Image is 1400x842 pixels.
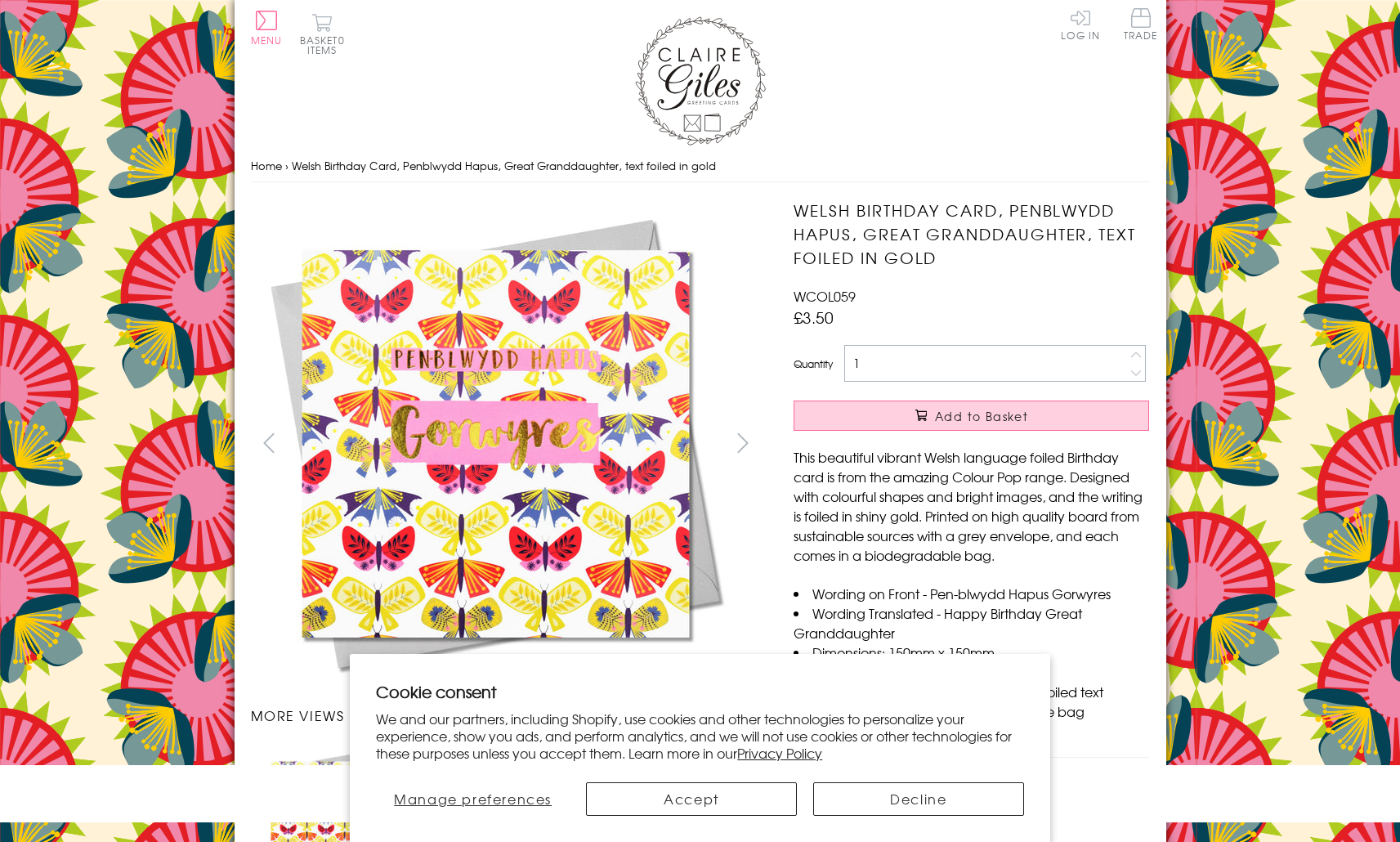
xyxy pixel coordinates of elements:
[724,424,761,461] button: next
[794,199,1149,269] h1: Welsh Birthday Card, Penblwydd Hapus, Great Granddaughter, text foiled in gold
[307,33,345,57] span: 0 items
[394,789,552,808] span: Manage preferences
[794,603,1149,643] li: Wording Translated - Happy Birthday Great Granddaughter
[376,680,1024,703] h2: Cookie consent
[251,705,762,725] h3: More views
[794,306,834,329] span: £3.50
[251,33,283,47] span: Menu
[1124,8,1158,40] span: Trade
[935,408,1028,424] span: Add to Basket
[737,743,822,763] a: Privacy Policy
[1124,8,1158,43] a: Trade
[635,16,766,146] img: Claire Giles Greetings Cards
[251,11,283,45] button: Menu
[251,158,282,173] a: Home
[300,13,345,55] button: Basket0 items
[285,158,288,173] span: ›
[794,401,1149,431] button: Add to Basket
[250,199,740,689] img: Welsh Birthday Card, Penblwydd Hapus, Great Granddaughter, text foiled in gold
[761,199,1251,689] img: Welsh Birthday Card, Penblwydd Hapus, Great Granddaughter, text foiled in gold
[794,356,833,371] label: Quantity
[251,424,288,461] button: prev
[251,150,1150,183] nav: breadcrumbs
[1061,8,1100,40] a: Log In
[794,286,856,306] span: WCOL059
[794,447,1149,565] p: This beautiful vibrant Welsh language foiled Birthday card is from the amazing Colour Pop range. ...
[813,782,1024,816] button: Decline
[376,782,570,816] button: Manage preferences
[794,584,1149,603] li: Wording on Front - Pen-blwydd Hapus Gorwyres
[586,782,797,816] button: Accept
[292,158,716,173] span: Welsh Birthday Card, Penblwydd Hapus, Great Granddaughter, text foiled in gold
[376,710,1024,761] p: We and our partners, including Shopify, use cookies and other technologies to personalize your ex...
[794,643,1149,662] li: Dimensions: 150mm x 150mm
